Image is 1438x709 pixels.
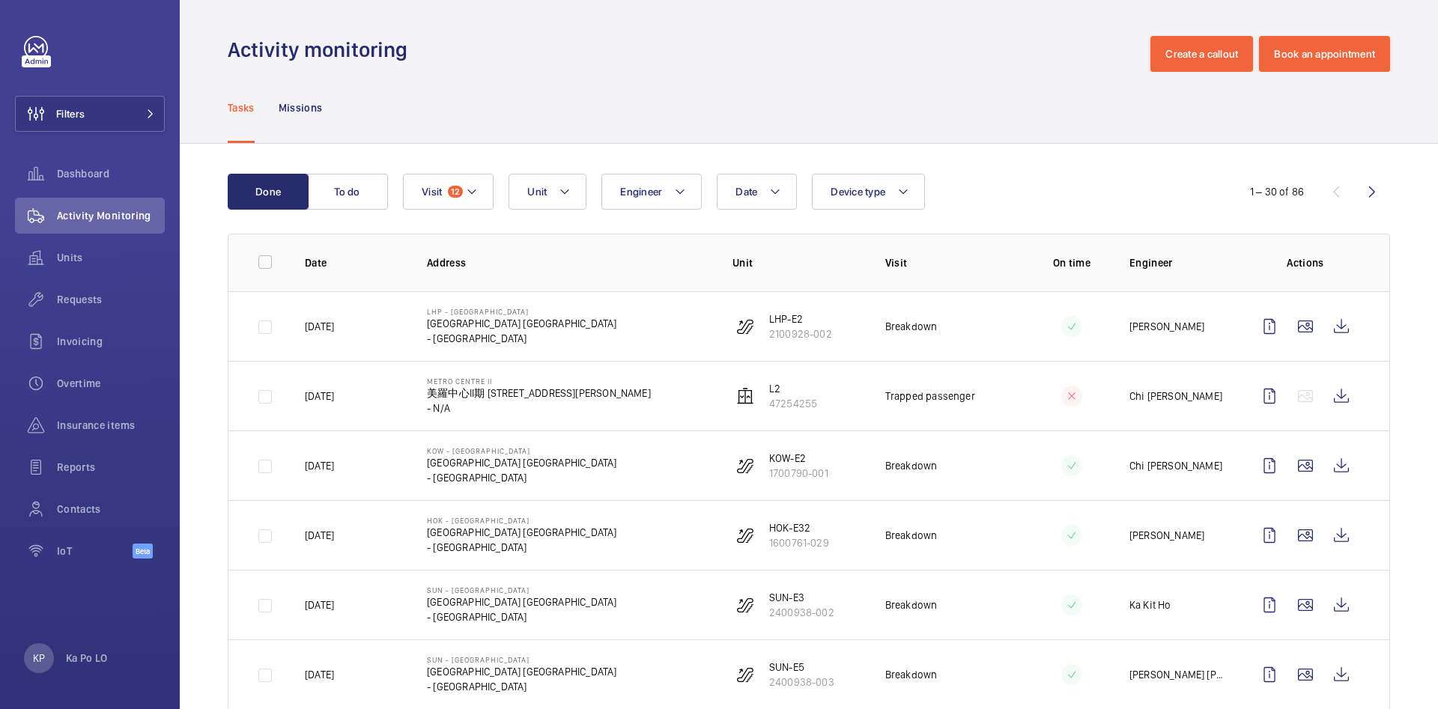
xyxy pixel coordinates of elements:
p: HOK-E32 [769,520,829,535]
p: [GEOGRAPHIC_DATA] [GEOGRAPHIC_DATA] [427,594,616,609]
p: [DATE] [305,389,334,404]
p: Ka Po LO [66,651,108,666]
p: 1600761-029 [769,535,829,550]
p: [DATE] [305,528,334,543]
button: Create a callout [1150,36,1253,72]
span: Activity Monitoring [57,208,165,223]
p: - [GEOGRAPHIC_DATA] [427,470,616,485]
span: Visit [422,186,442,198]
p: Chi [PERSON_NAME] [1129,458,1222,473]
span: Overtime [57,376,165,391]
span: 12 [448,186,463,198]
p: Visit [885,255,1014,270]
p: Tasks [228,100,255,115]
p: - [GEOGRAPHIC_DATA] [427,609,616,624]
span: Units [57,250,165,265]
p: Breakdown [885,528,938,543]
img: escalator.svg [736,457,754,475]
p: [DATE] [305,597,334,612]
div: 1 – 30 of 86 [1250,184,1304,199]
span: Filters [56,106,85,121]
p: Address [427,255,709,270]
p: KOW-E2 [769,451,828,466]
p: KOW - [GEOGRAPHIC_DATA] [427,446,616,455]
span: Device type [831,186,885,198]
p: Date [305,255,403,270]
p: Breakdown [885,667,938,682]
p: Missions [279,100,323,115]
p: - [GEOGRAPHIC_DATA] [427,540,616,555]
span: Unit [527,186,547,198]
button: Date [717,174,797,210]
p: [PERSON_NAME] [PERSON_NAME] [1129,667,1228,682]
p: - [GEOGRAPHIC_DATA] [427,679,616,694]
p: Actions [1252,255,1359,270]
p: 1700790-001 [769,466,828,481]
p: Breakdown [885,597,938,612]
p: Engineer [1129,255,1228,270]
p: SUN - [GEOGRAPHIC_DATA] [427,655,616,664]
p: L2 [769,381,817,396]
p: [GEOGRAPHIC_DATA] [GEOGRAPHIC_DATA] [427,455,616,470]
p: Breakdown [885,319,938,334]
button: Engineer [601,174,702,210]
p: [GEOGRAPHIC_DATA] [GEOGRAPHIC_DATA] [427,664,616,679]
p: Chi [PERSON_NAME] [1129,389,1222,404]
h1: Activity monitoring [228,36,416,64]
span: Dashboard [57,166,165,181]
button: Device type [812,174,925,210]
p: [PERSON_NAME] [1129,319,1204,334]
p: 47254255 [769,396,817,411]
p: On time [1038,255,1105,270]
p: [GEOGRAPHIC_DATA] [GEOGRAPHIC_DATA] [427,525,616,540]
span: Date [735,186,757,198]
p: KP [33,651,45,666]
p: 2400938-003 [769,675,834,690]
button: Unit [509,174,586,210]
p: SUN - [GEOGRAPHIC_DATA] [427,585,616,594]
p: HOK - [GEOGRAPHIC_DATA] [427,516,616,525]
p: Trapped passenger [885,389,975,404]
button: Visit12 [403,174,494,210]
p: SUN-E3 [769,590,834,605]
span: Invoicing [57,334,165,349]
span: IoT [57,544,133,559]
p: 2100928-002 [769,326,832,341]
span: Beta [133,544,153,559]
img: escalator.svg [736,317,754,335]
img: elevator.svg [736,387,754,405]
p: Breakdown [885,458,938,473]
span: Reports [57,460,165,475]
p: [PERSON_NAME] [1129,528,1204,543]
span: Insurance items [57,418,165,433]
img: escalator.svg [736,666,754,684]
button: Filters [15,96,165,132]
p: [GEOGRAPHIC_DATA] [GEOGRAPHIC_DATA] [427,316,616,331]
p: Unit [732,255,861,270]
p: 美羅中心II期 [STREET_ADDRESS][PERSON_NAME] [427,386,651,401]
img: escalator.svg [736,526,754,544]
p: [DATE] [305,319,334,334]
button: Book an appointment [1259,36,1390,72]
p: [DATE] [305,458,334,473]
p: Ka Kit Ho [1129,597,1171,612]
p: LHP - [GEOGRAPHIC_DATA] [427,307,616,316]
span: Contacts [57,502,165,517]
p: 2400938-002 [769,605,834,620]
button: To do [307,174,388,210]
p: - N/A [427,401,651,416]
p: LHP-E2 [769,311,832,326]
p: SUN-E5 [769,660,834,675]
button: Done [228,174,309,210]
p: [DATE] [305,667,334,682]
span: Requests [57,292,165,307]
img: escalator.svg [736,596,754,614]
span: Engineer [620,186,662,198]
p: Metro Centre II [427,377,651,386]
p: - [GEOGRAPHIC_DATA] [427,331,616,346]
